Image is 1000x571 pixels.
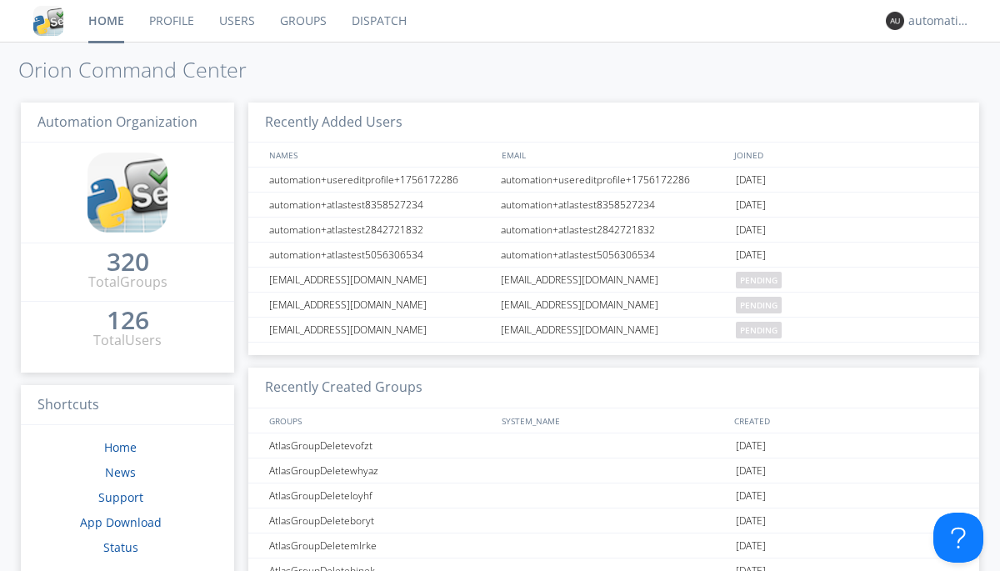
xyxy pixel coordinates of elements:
[730,408,963,433] div: CREATED
[736,433,766,458] span: [DATE]
[265,458,496,483] div: AtlasGroupDeletewhyaz
[497,293,732,317] div: [EMAIL_ADDRESS][DOMAIN_NAME]
[736,322,782,338] span: pending
[908,13,971,29] div: automation+atlas0032
[248,243,979,268] a: automation+atlastest5056306534automation+atlastest5056306534[DATE]
[105,464,136,480] a: News
[736,272,782,288] span: pending
[248,193,979,218] a: automation+atlastest8358527234automation+atlastest8358527234[DATE]
[265,243,496,267] div: automation+atlastest5056306534
[265,168,496,192] div: automation+usereditprofile+1756172286
[248,368,979,408] h3: Recently Created Groups
[265,193,496,217] div: automation+atlastest8358527234
[248,103,979,143] h3: Recently Added Users
[265,508,496,533] div: AtlasGroupDeleteboryt
[107,253,149,273] a: 320
[497,193,732,217] div: automation+atlastest8358527234
[248,218,979,243] a: automation+atlastest2842721832automation+atlastest2842721832[DATE]
[98,489,143,505] a: Support
[736,193,766,218] span: [DATE]
[736,168,766,193] span: [DATE]
[265,533,496,558] div: AtlasGroupDeletemlrke
[497,218,732,242] div: automation+atlastest2842721832
[497,318,732,342] div: [EMAIL_ADDRESS][DOMAIN_NAME]
[265,143,493,167] div: NAMES
[248,293,979,318] a: [EMAIL_ADDRESS][DOMAIN_NAME][EMAIL_ADDRESS][DOMAIN_NAME]pending
[104,439,137,455] a: Home
[736,218,766,243] span: [DATE]
[87,153,167,233] img: cddb5a64eb264b2086981ab96f4c1ba7
[107,312,149,331] a: 126
[736,243,766,268] span: [DATE]
[248,458,979,483] a: AtlasGroupDeletewhyaz[DATE]
[886,12,904,30] img: 373638.png
[933,513,983,563] iframe: Toggle Customer Support
[736,297,782,313] span: pending
[497,143,730,167] div: EMAIL
[80,514,162,530] a: App Download
[33,6,63,36] img: cddb5a64eb264b2086981ab96f4c1ba7
[248,483,979,508] a: AtlasGroupDeleteloyhf[DATE]
[248,318,979,343] a: [EMAIL_ADDRESS][DOMAIN_NAME][EMAIL_ADDRESS][DOMAIN_NAME]pending
[265,483,496,508] div: AtlasGroupDeleteloyhf
[93,331,162,350] div: Total Users
[497,168,732,192] div: automation+usereditprofile+1756172286
[248,533,979,558] a: AtlasGroupDeletemlrke[DATE]
[497,408,730,433] div: SYSTEM_NAME
[107,253,149,270] div: 320
[103,539,138,555] a: Status
[248,268,979,293] a: [EMAIL_ADDRESS][DOMAIN_NAME][EMAIL_ADDRESS][DOMAIN_NAME]pending
[265,408,493,433] div: GROUPS
[107,312,149,328] div: 126
[265,293,496,317] div: [EMAIL_ADDRESS][DOMAIN_NAME]
[265,268,496,292] div: [EMAIL_ADDRESS][DOMAIN_NAME]
[497,268,732,292] div: [EMAIL_ADDRESS][DOMAIN_NAME]
[21,385,234,426] h3: Shortcuts
[37,113,197,131] span: Automation Organization
[736,533,766,558] span: [DATE]
[736,483,766,508] span: [DATE]
[736,508,766,533] span: [DATE]
[88,273,167,292] div: Total Groups
[736,458,766,483] span: [DATE]
[265,218,496,242] div: automation+atlastest2842721832
[497,243,732,267] div: automation+atlastest5056306534
[265,433,496,458] div: AtlasGroupDeletevofzt
[730,143,963,167] div: JOINED
[248,433,979,458] a: AtlasGroupDeletevofzt[DATE]
[248,168,979,193] a: automation+usereditprofile+1756172286automation+usereditprofile+1756172286[DATE]
[265,318,496,342] div: [EMAIL_ADDRESS][DOMAIN_NAME]
[248,508,979,533] a: AtlasGroupDeleteboryt[DATE]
